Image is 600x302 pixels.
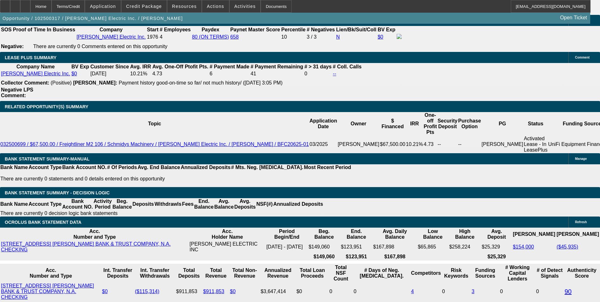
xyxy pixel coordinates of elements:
[0,142,309,147] a: 032500699 / $67,500.00 / Freightliner M2 106 / Schmidys Machinery / [PERSON_NAME] Electric Inc. /...
[5,190,110,195] span: Bank Statement Summary - Decision Logic
[266,228,307,240] th: Period Begin/End
[353,283,410,300] td: 0
[16,64,55,69] b: Company Name
[536,283,564,300] td: 0
[336,27,376,32] b: Lien/Bk/Suit/Coll
[418,228,448,240] th: Low Balance
[1,71,70,76] a: [PERSON_NAME] Electric Inc.
[51,80,72,85] span: (Positive)
[130,64,151,69] b: Avg. IRR
[209,71,250,77] td: 6
[373,254,417,260] th: $167,898
[234,4,256,9] span: Activities
[62,164,107,171] th: Bank Account NO.
[575,56,590,59] span: Comment
[71,64,89,69] b: BV Exp
[304,164,351,171] th: Most Recent Period
[121,0,167,12] button: Credit Package
[378,27,395,32] b: BV Exp
[304,71,332,77] td: 0
[308,228,340,240] th: Beg. Balance
[1,264,101,282] th: Acc. Number and Type
[112,198,132,210] th: Beg. Balance
[147,34,159,41] td: 1976
[182,198,194,210] th: Fees
[1,80,49,85] b: Collector Comment:
[380,112,405,135] th: $ Financed
[397,34,402,39] img: facebook-icon.png
[304,64,331,69] b: # > 31 days
[189,241,265,253] td: [PERSON_NAME] ELECTRIC INC
[308,254,340,260] th: $149,060
[481,112,524,135] th: PG
[71,71,77,76] a: $0
[230,289,236,294] a: $0
[1,87,33,98] b: Negative LPS Comment:
[411,289,414,294] a: 4
[152,64,208,69] b: Avg. One-Off Ptofit Pts.
[261,289,295,294] div: $3,647,414
[449,228,481,240] th: High Balance
[307,27,335,32] b: # Negatives
[418,241,448,253] td: $65,865
[172,4,197,9] span: Resources
[557,244,578,249] a: ($45,935)
[77,34,146,40] a: [PERSON_NAME] Electric Inc.
[132,198,154,210] th: Deposits
[341,228,372,240] th: End. Balance
[85,0,121,12] button: Application
[458,135,481,153] td: --
[1,241,171,252] a: [STREET_ADDRESS] [PERSON_NAME] BANK & TRUST COMPANY, N.A. CHECKING
[472,289,474,294] a: 3
[203,264,229,282] th: Total Revenue
[481,228,512,240] th: Avg. Deposit
[405,135,423,153] td: 10.21%
[411,264,441,282] th: Competitors
[373,228,417,240] th: Avg. Daily Balance
[1,27,12,33] th: SOS
[424,135,437,153] td: 4.73
[0,176,351,182] p: There are currently 0 statements and 0 details entered on this opportunity
[93,198,112,210] th: Activity Period
[296,264,328,282] th: Total Loan Proceeds
[230,0,261,12] button: Activities
[481,254,512,260] th: $25,329
[207,4,224,9] span: Actions
[250,71,303,77] td: 41
[260,264,295,282] th: Annualized Revenue
[500,264,535,282] th: # Working Capital Lenders
[308,241,340,253] td: $149,060
[266,241,307,253] td: [DATE] - [DATE]
[337,135,380,153] td: [PERSON_NAME]
[3,16,183,21] span: Opportunity / 102500317 / [PERSON_NAME] Electric Inc. / [PERSON_NAME]
[5,104,88,109] span: RELATED OPPORTUNITY(S) SUMMARY
[152,71,209,77] td: 4.73
[180,164,231,171] th: Annualized Deposits
[194,198,214,210] th: End. Balance
[28,198,62,210] th: Account Type
[214,198,234,210] th: Avg. Balance
[380,135,405,153] td: $67,500.00
[160,34,163,40] span: 4
[90,4,116,9] span: Application
[307,34,335,40] div: 3 / 3
[341,241,372,253] td: $123,951
[210,64,249,69] b: # Payment Made
[107,164,137,171] th: # Of Periods
[73,80,117,85] b: [PERSON_NAME]:
[337,112,380,135] th: Owner
[1,283,94,300] a: [STREET_ADDRESS] [PERSON_NAME] BANK & TRUST COMPANY, N.A. CHECKING
[437,112,458,135] th: Security Deposit
[176,283,202,300] td: $911,853
[126,4,162,9] span: Credit Package
[130,71,152,77] td: 10.21%
[5,55,57,60] span: LEASE PLUS SUMMARY
[134,264,175,282] th: Int. Transfer Withdrawals
[449,241,481,253] td: $258,224
[329,264,353,282] th: Sum of the Total NSF Count and Total Overdraft Fee Count from Ocrolus
[167,0,201,12] button: Resources
[160,27,191,32] b: # Employees
[201,27,219,32] b: Paydex
[556,228,599,240] th: [PERSON_NAME]
[62,198,93,210] th: Bank Account NO.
